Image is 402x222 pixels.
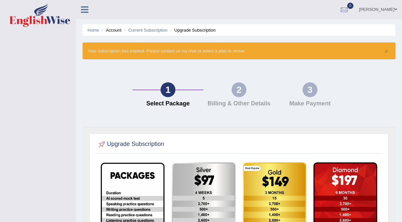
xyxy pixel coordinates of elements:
div: Your subscription has expired. Please contact us via chat or select a plan to renew [83,42,395,59]
div: 1 [161,82,175,97]
span: 0 [347,3,354,9]
h4: Make Payment [278,100,342,107]
li: Upgrade Subscription [169,27,216,33]
h4: Billing & Other Details [207,100,271,107]
div: 2 [232,82,246,97]
h2: Upgrade Subscription [97,139,164,149]
button: × [384,48,388,55]
a: Home [88,28,99,33]
h4: Select Package [136,100,200,107]
li: Account [100,27,121,33]
a: Current Subscription [128,28,167,33]
div: 3 [303,82,317,97]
